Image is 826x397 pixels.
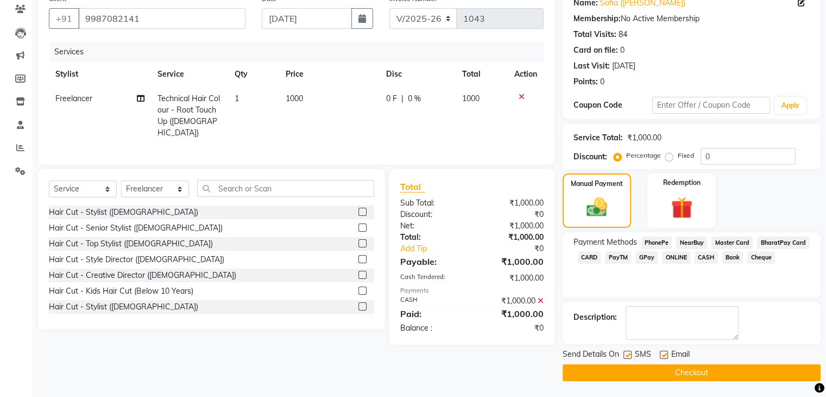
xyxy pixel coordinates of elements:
div: Sub Total: [392,197,472,209]
span: GPay [635,251,658,264]
label: Redemption [663,178,701,188]
span: Technical Hair Colour - Root Touch Up ([DEMOGRAPHIC_DATA]) [157,94,220,138]
span: 1000 [462,94,480,103]
div: ₹0 [472,209,552,220]
span: Cheque [747,251,775,264]
span: Email [671,349,690,362]
div: Net: [392,220,472,232]
div: ₹1,000.00 [472,220,552,232]
div: 0 [620,45,625,56]
span: 0 % [408,93,421,104]
div: Coupon Code [573,100,652,111]
div: Total Visits: [573,29,616,40]
div: Hair Cut - Style Director ([DEMOGRAPHIC_DATA]) [49,254,224,265]
a: Add Tip [392,243,485,255]
div: Discount: [573,151,607,163]
img: _cash.svg [580,195,614,219]
div: No Active Membership [573,13,810,24]
div: Service Total: [573,132,623,144]
div: Hair Cut - Creative Director ([DEMOGRAPHIC_DATA]) [49,270,236,281]
span: PayTM [605,251,631,264]
span: PhonePe [641,237,672,249]
th: Price [279,62,379,86]
span: Total [400,181,425,193]
div: ₹1,000.00 [472,197,552,209]
div: Membership: [573,13,621,24]
div: Cash Tendered: [392,272,472,284]
div: Hair Cut - Stylist ([DEMOGRAPHIC_DATA]) [49,301,198,313]
div: Services [50,42,552,62]
span: | [401,93,403,104]
label: Percentage [626,151,661,160]
label: Fixed [678,151,694,160]
div: Discount: [392,209,472,220]
div: Card on file: [573,45,618,56]
span: BharatPay Card [757,237,809,249]
span: Send Details On [563,349,619,362]
div: Last Visit: [573,60,610,72]
div: ₹0 [472,322,552,334]
div: Hair Cut - Kids Hair Cut (Below 10 Years) [49,286,193,297]
span: Freelancer [55,94,92,103]
span: NearBuy [676,237,707,249]
span: Payment Methods [573,237,637,248]
div: ₹1,000.00 [627,132,661,144]
div: 0 [600,76,604,88]
div: ₹1,000.00 [472,232,552,243]
div: Payable: [392,255,472,268]
span: ONLINE [662,251,690,264]
div: ₹1,000.00 [472,255,552,268]
th: Action [508,62,544,86]
span: SMS [635,349,651,362]
span: Master Card [711,237,753,249]
div: Description: [573,312,617,323]
span: Bank [722,251,743,264]
th: Disc [380,62,456,86]
div: ₹1,000.00 [472,272,552,284]
input: Search or Scan [197,180,374,197]
span: 1000 [286,94,303,103]
div: ₹0 [485,243,551,255]
div: ₹1,000.00 [472,295,552,307]
div: Paid: [392,307,472,320]
div: Points: [573,76,598,88]
span: CASH [695,251,718,264]
div: Hair Cut - Stylist ([DEMOGRAPHIC_DATA]) [49,207,198,218]
div: Hair Cut - Senior Stylist ([DEMOGRAPHIC_DATA]) [49,222,223,234]
input: Enter Offer / Coupon Code [652,97,771,114]
div: ₹1,000.00 [472,307,552,320]
div: CASH [392,295,472,307]
div: Balance : [392,322,472,334]
button: Checkout [563,364,821,381]
button: +91 [49,8,79,29]
div: [DATE] [612,60,635,72]
div: Payments [400,286,544,295]
label: Manual Payment [571,179,623,189]
span: CARD [578,251,601,264]
div: 84 [619,29,627,40]
img: _gift.svg [664,194,699,221]
span: 0 F [386,93,397,104]
input: Search by Name/Mobile/Email/Code [78,8,245,29]
th: Stylist [49,62,151,86]
div: Hair Cut - Top Stylist ([DEMOGRAPHIC_DATA]) [49,238,213,250]
th: Total [456,62,507,86]
th: Service [151,62,228,86]
div: Total: [392,232,472,243]
th: Qty [228,62,279,86]
span: 1 [235,94,239,103]
button: Apply [774,97,805,114]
